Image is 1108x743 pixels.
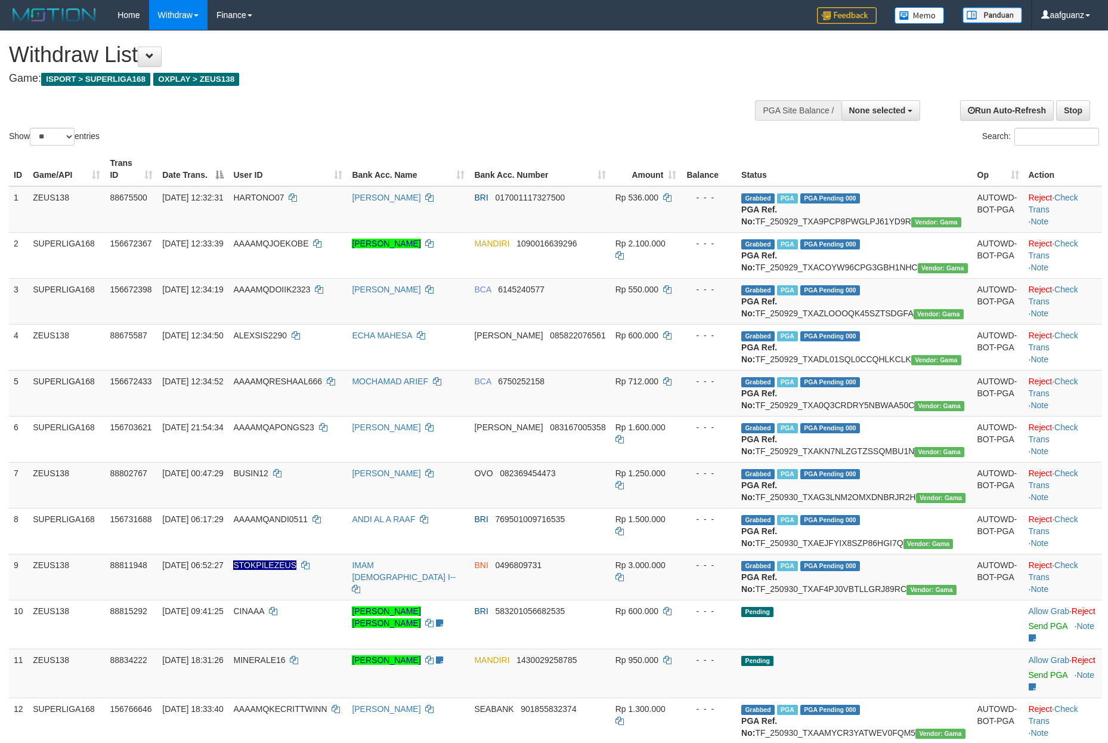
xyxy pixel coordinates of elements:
span: None selected [849,106,906,115]
a: Check Trans [1029,560,1078,582]
span: Vendor URL: https://trx31.1velocity.biz [914,401,964,411]
a: Allow Grab [1029,606,1069,616]
span: 88802767 [110,468,147,478]
span: SEABANK [474,704,513,714]
a: Send PGA [1029,621,1067,631]
span: Copy 6145240577 to clipboard [498,285,544,294]
span: Copy 083167005358 to clipboard [550,423,605,432]
th: Status [736,152,972,186]
span: ISPORT > SUPERLIGA168 [41,73,150,86]
a: Allow Grab [1029,655,1069,665]
a: Note [1076,621,1094,631]
a: [PERSON_NAME] [352,239,420,248]
a: Reject [1029,239,1053,248]
div: - - - [686,559,732,571]
td: TF_250929_TXA9PCP8PWGLPJ61YD9R [736,186,972,233]
span: 156672398 [110,285,151,294]
span: [DATE] 06:52:27 [162,560,223,570]
a: Check Trans [1029,704,1078,726]
span: 156766646 [110,704,151,714]
span: Rp 3.000.000 [615,560,666,570]
span: Rp 1.600.000 [615,423,666,432]
label: Show entries [9,128,100,146]
span: 88675500 [110,193,147,202]
span: [PERSON_NAME] [474,423,543,432]
td: AUTOWD-BOT-PGA [973,508,1024,554]
span: Rp 1.250.000 [615,468,666,478]
a: Send PGA [1029,670,1067,680]
span: BCA [474,377,491,386]
span: MANDIRI [474,239,509,248]
div: - - - [686,192,732,204]
a: MOCHAMAD ARIEF [352,377,428,386]
span: Rp 1.300.000 [615,704,666,714]
a: Note [1030,538,1048,548]
td: SUPERLIGA168 [28,370,105,416]
td: · · [1024,278,1103,324]
td: ZEUS138 [28,186,105,233]
span: Marked by aaftrukkakada [777,193,798,204]
span: Marked by aafchhiseyha [777,423,798,433]
span: BRI [474,606,488,616]
span: Vendor URL: https://trx31.1velocity.biz [911,355,961,365]
h4: Game: [9,73,727,85]
span: MANDIRI [474,655,509,665]
td: ZEUS138 [28,462,105,508]
button: None selected [841,100,921,121]
a: ECHA MAHESA [352,331,411,340]
span: · [1029,655,1072,665]
b: PGA Ref. No: [741,434,777,456]
td: 3 [9,278,28,324]
span: Vendor URL: https://trx31.1velocity.biz [903,539,954,549]
td: AUTOWD-BOT-PGA [973,324,1024,370]
div: - - - [686,654,732,666]
span: Copy 0496809731 to clipboard [495,560,541,570]
td: TF_250929_TXACOYW96CPG3GBH1NHC [736,232,972,278]
span: Marked by aafromsomean [777,515,798,525]
a: Check Trans [1029,193,1078,214]
td: TF_250930_TXAG3LNM2OMXDNBRJR2H [736,462,972,508]
span: Rp 712.000 [615,377,658,386]
span: Copy 583201056682535 to clipboard [495,606,565,616]
span: Vendor URL: https://trx31.1velocity.biz [918,263,968,273]
span: PGA Pending [800,423,860,433]
span: Grabbed [741,515,775,525]
a: Check Trans [1029,285,1078,306]
td: ZEUS138 [28,324,105,370]
a: Note [1030,446,1048,456]
span: Pending [741,656,773,666]
span: Rp 1.500.000 [615,514,666,524]
td: · · [1024,554,1103,600]
span: CINAAA [233,606,264,616]
span: Marked by aafsoycanthlai [777,285,798,295]
div: - - - [686,421,732,433]
td: · [1024,649,1103,698]
b: PGA Ref. No: [741,480,777,502]
input: Search: [1014,128,1099,146]
span: Vendor URL: https://trx31.1velocity.biz [906,585,957,595]
a: Reject [1029,285,1053,294]
b: PGA Ref. No: [741,205,777,226]
a: Note [1030,309,1048,318]
th: User ID: activate to sort column ascending [228,152,347,186]
span: Marked by aafheankoy [777,705,798,715]
a: Reject [1029,704,1053,714]
span: PGA Pending [800,469,860,479]
span: [DATE] 12:34:19 [162,285,223,294]
a: Reject [1029,423,1053,432]
a: IMAM [DEMOGRAPHIC_DATA] I-- [352,560,456,582]
td: TF_250930_TXAF4PJ0VBTLLGRJ89RC [736,554,972,600]
a: Reject [1029,560,1053,570]
td: AUTOWD-BOT-PGA [973,416,1024,462]
span: [DATE] 12:33:39 [162,239,223,248]
td: TF_250930_TXAEJFYIX8SZP86HGI7Q [736,508,972,554]
span: Rp 536.000 [615,193,658,202]
a: Reject [1029,377,1053,386]
b: PGA Ref. No: [741,526,777,548]
label: Search: [982,128,1099,146]
a: Reject [1029,514,1053,524]
span: Rp 950.000 [615,655,658,665]
a: ANDI AL A RAAF [352,514,415,524]
span: Grabbed [741,239,775,249]
select: Showentries [30,128,75,146]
